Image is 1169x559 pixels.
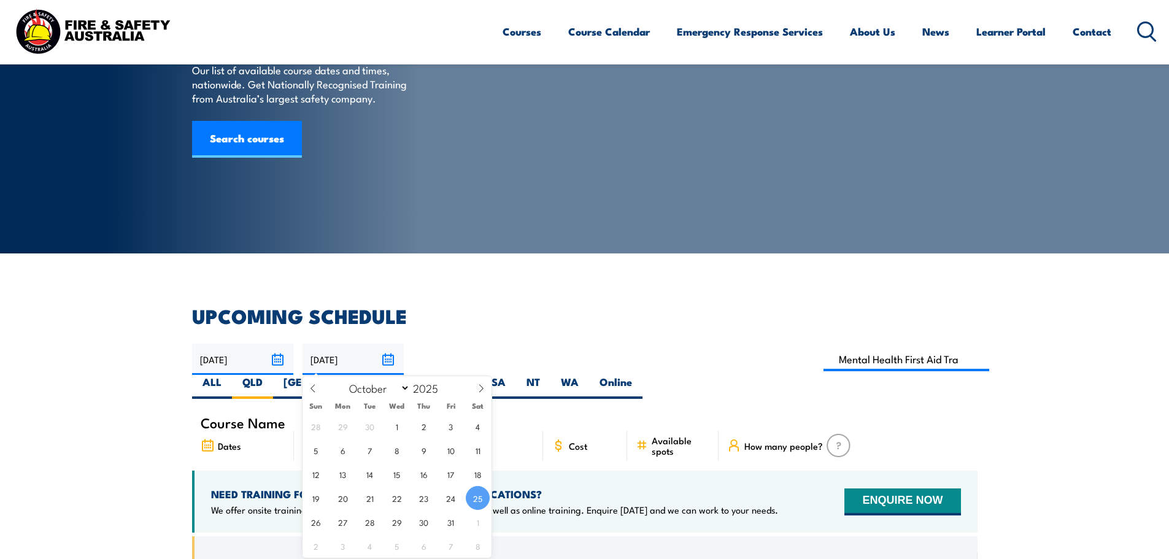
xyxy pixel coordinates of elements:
[192,307,978,324] h2: UPCOMING SCHEDULE
[568,15,650,48] a: Course Calendar
[922,15,949,48] a: News
[850,15,895,48] a: About Us
[466,462,490,486] span: October 18, 2025
[412,438,436,462] span: October 9, 2025
[331,438,355,462] span: October 6, 2025
[358,534,382,558] span: November 4, 2025
[192,63,416,106] p: Our list of available course dates and times, nationwide. Get Nationally Recognised Training from...
[385,510,409,534] span: October 29, 2025
[466,534,490,558] span: November 8, 2025
[211,504,778,516] p: We offer onsite training, training at our centres, multisite solutions as well as online training...
[412,510,436,534] span: October 30, 2025
[201,417,285,428] span: Course Name
[218,441,241,451] span: Dates
[192,344,293,375] input: From date
[385,462,409,486] span: October 15, 2025
[439,486,463,510] span: October 24, 2025
[1073,15,1111,48] a: Contact
[466,438,490,462] span: October 11, 2025
[589,375,642,399] label: Online
[744,441,823,451] span: How many people?
[516,375,550,399] label: NT
[439,414,463,438] span: October 3, 2025
[503,15,541,48] a: Courses
[304,438,328,462] span: October 5, 2025
[304,534,328,558] span: November 2, 2025
[358,438,382,462] span: October 7, 2025
[331,486,355,510] span: October 20, 2025
[403,375,441,399] label: VIC
[330,402,357,410] span: Mon
[192,121,302,158] a: Search courses
[385,438,409,462] span: October 8, 2025
[358,462,382,486] span: October 14, 2025
[331,534,355,558] span: November 3, 2025
[304,414,328,438] span: September 28, 2025
[304,510,328,534] span: October 26, 2025
[411,402,438,410] span: Thu
[466,510,490,534] span: November 1, 2025
[465,402,492,410] span: Sat
[303,402,330,410] span: Sun
[438,402,465,410] span: Fri
[192,375,232,399] label: ALL
[976,15,1046,48] a: Learner Portal
[331,462,355,486] span: October 13, 2025
[304,462,328,486] span: October 12, 2025
[439,462,463,486] span: October 17, 2025
[385,414,409,438] span: October 1, 2025
[412,534,436,558] span: November 6, 2025
[677,15,823,48] a: Emergency Response Services
[357,402,384,410] span: Tue
[410,380,450,395] input: Year
[384,402,411,410] span: Wed
[439,534,463,558] span: November 7, 2025
[412,462,436,486] span: October 16, 2025
[358,510,382,534] span: October 28, 2025
[331,510,355,534] span: October 27, 2025
[441,375,481,399] label: TAS
[569,441,587,451] span: Cost
[439,438,463,462] span: October 10, 2025
[273,375,403,399] label: [GEOGRAPHIC_DATA]
[385,486,409,510] span: October 22, 2025
[232,375,273,399] label: QLD
[385,534,409,558] span: November 5, 2025
[652,435,710,456] span: Available spots
[466,486,490,510] span: October 25, 2025
[481,375,516,399] label: SA
[304,486,328,510] span: October 19, 2025
[466,414,490,438] span: October 4, 2025
[844,488,960,515] button: ENQUIRE NOW
[550,375,589,399] label: WA
[824,347,990,371] input: Search Course
[439,510,463,534] span: October 31, 2025
[211,487,778,501] h4: NEED TRAINING FOR LARGER GROUPS OR MULTIPLE LOCATIONS?
[358,414,382,438] span: September 30, 2025
[412,414,436,438] span: October 2, 2025
[303,344,404,375] input: To date
[331,414,355,438] span: September 29, 2025
[412,486,436,510] span: October 23, 2025
[358,486,382,510] span: October 21, 2025
[343,380,410,396] select: Month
